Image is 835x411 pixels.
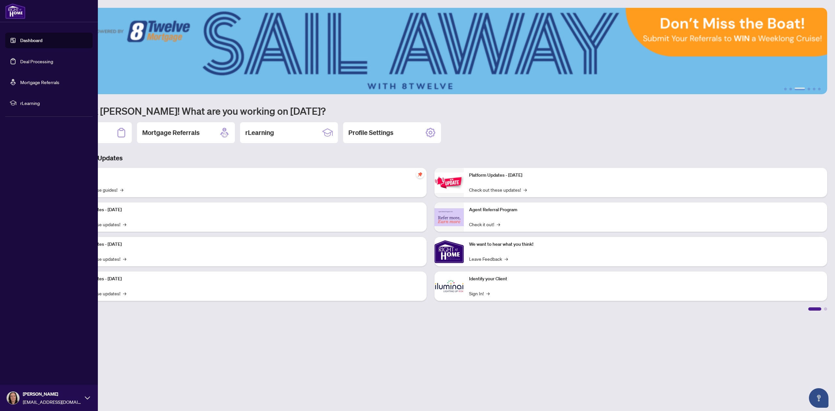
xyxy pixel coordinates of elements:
img: Slide 2 [34,8,827,94]
a: Dashboard [20,37,42,43]
button: 1 [784,88,787,90]
a: Leave Feedback→ [469,255,508,262]
button: 2 [789,88,792,90]
span: → [123,255,126,262]
p: Platform Updates - [DATE] [68,241,421,248]
h2: rLearning [245,128,274,137]
button: 6 [818,88,821,90]
p: Agent Referral Program [469,206,822,213]
span: → [123,290,126,297]
a: Sign In!→ [469,290,490,297]
img: Agent Referral Program [434,208,464,226]
img: We want to hear what you think! [434,237,464,266]
p: Self-Help [68,172,421,179]
span: → [486,290,490,297]
img: Platform Updates - June 23, 2025 [434,172,464,193]
h2: Mortgage Referrals [142,128,200,137]
span: rLearning [20,99,88,107]
p: Identify your Client [469,275,822,283]
p: Platform Updates - [DATE] [68,206,421,213]
img: Profile Icon [7,392,19,404]
a: Mortgage Referrals [20,79,59,85]
a: Deal Processing [20,58,53,64]
p: We want to hear what you think! [469,241,822,248]
span: → [497,221,500,228]
span: [PERSON_NAME] [23,390,82,398]
h2: Profile Settings [348,128,393,137]
span: → [120,186,123,193]
h3: Brokerage & Industry Updates [34,154,827,163]
a: Check out these updates!→ [469,186,527,193]
button: 5 [813,88,815,90]
img: logo [5,3,25,19]
span: pushpin [416,170,424,178]
button: 4 [808,88,810,90]
button: 3 [795,88,805,90]
a: Check it out!→ [469,221,500,228]
span: [EMAIL_ADDRESS][DOMAIN_NAME] [23,398,82,405]
p: Platform Updates - [DATE] [68,275,421,283]
h1: Welcome back [PERSON_NAME]! What are you working on [DATE]? [34,105,827,117]
button: Open asap [809,388,828,408]
p: Platform Updates - [DATE] [469,172,822,179]
span: → [524,186,527,193]
img: Identify your Client [434,272,464,301]
span: → [123,221,126,228]
span: → [505,255,508,262]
